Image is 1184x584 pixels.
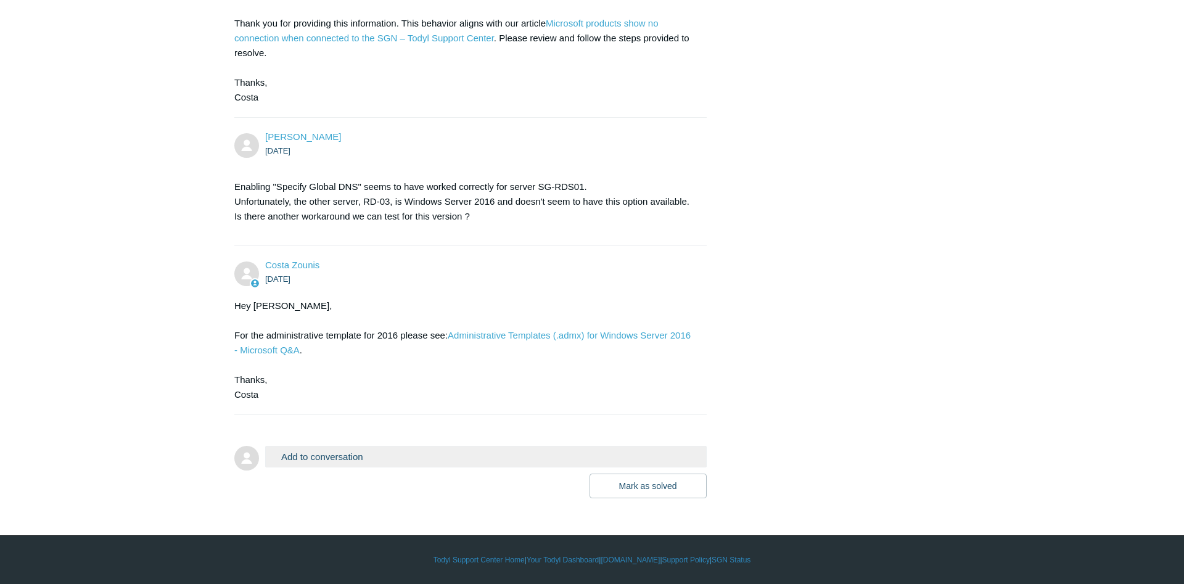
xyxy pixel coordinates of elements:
[265,131,341,142] a: [PERSON_NAME]
[601,554,660,565] a: [DOMAIN_NAME]
[527,554,599,565] a: Your Todyl Dashboard
[265,446,707,467] button: Add to conversation
[234,298,694,402] div: Hey [PERSON_NAME], For the administrative template for 2016 please see: . Thanks, Costa
[265,131,341,142] span: Daniel Payares
[434,554,525,565] a: Todyl Support Center Home
[265,146,290,155] time: 09/23/2025, 15:32
[234,179,694,224] p: Enabling "Specify Global DNS" seems to have worked correctly for server SG-RDS01. Unfortunately, ...
[712,554,750,565] a: SGN Status
[590,474,707,498] button: Mark as solved
[234,554,950,565] div: | | | |
[234,330,691,355] a: Administrative Templates (.admx) for Windows Server 2016 - Microsoft Q&A
[234,18,659,43] a: Microsoft products show no connection when connected to the SGN – Todyl Support Center
[265,274,290,284] time: 09/23/2025, 15:48
[662,554,710,565] a: Support Policy
[265,260,319,270] a: Costa Zounis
